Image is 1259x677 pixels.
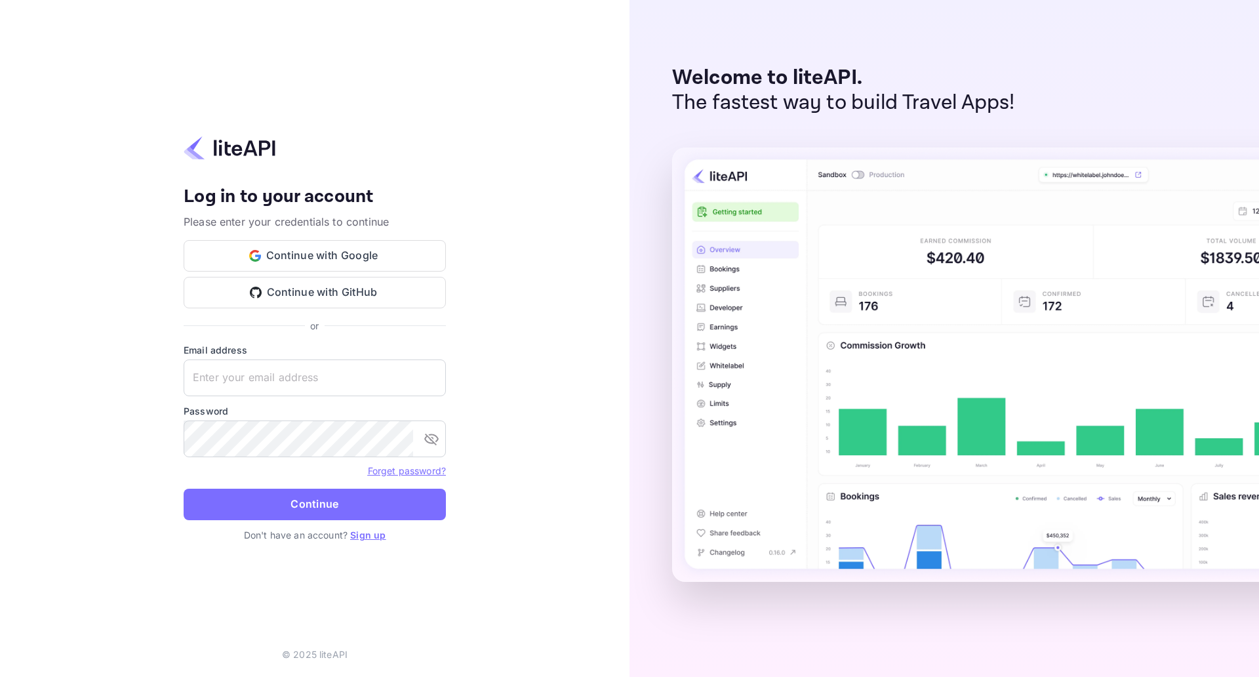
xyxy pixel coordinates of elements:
[418,426,445,452] button: toggle password visibility
[350,529,386,541] a: Sign up
[310,319,319,333] p: or
[184,135,275,161] img: liteapi
[184,343,446,357] label: Email address
[672,66,1015,91] p: Welcome to liteAPI.
[184,214,446,230] p: Please enter your credentials to continue
[282,647,348,661] p: © 2025 liteAPI
[184,277,446,308] button: Continue with GitHub
[184,489,446,520] button: Continue
[184,404,446,418] label: Password
[184,240,446,272] button: Continue with Google
[672,91,1015,115] p: The fastest way to build Travel Apps!
[368,465,446,476] a: Forget password?
[368,464,446,477] a: Forget password?
[184,359,446,396] input: Enter your email address
[184,186,446,209] h4: Log in to your account
[184,528,446,542] p: Don't have an account?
